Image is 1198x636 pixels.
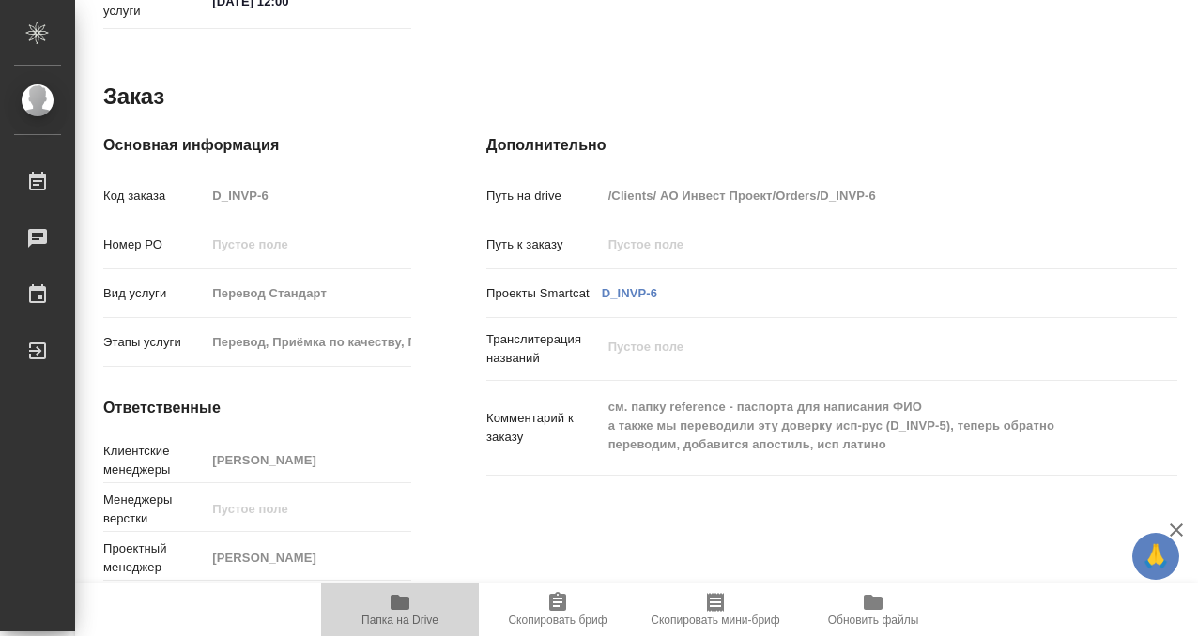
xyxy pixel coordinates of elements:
a: D_INVP-6 [602,286,658,300]
input: Пустое поле [602,231,1120,258]
span: Папка на Drive [361,613,438,627]
p: Клиентские менеджеры [103,442,206,479]
button: 🙏 [1132,533,1179,580]
p: Менеджеры верстки [103,491,206,528]
h2: Заказ [103,82,164,112]
button: Папка на Drive [321,583,479,636]
button: Обновить файлы [794,583,952,636]
span: Скопировать мини-бриф [651,613,779,627]
textarea: см. папку reference - паспорта для написания ФИО а также мы переводили эту доверку исп-рус (D_INV... [602,391,1120,461]
h4: Ответственные [103,397,411,419]
p: Код заказа [103,187,206,205]
input: Пустое поле [602,182,1120,209]
span: 🙏 [1140,537,1172,576]
input: Пустое поле [206,231,411,258]
input: Пустое поле [206,182,411,209]
input: Пустое поле [206,544,411,571]
h4: Основная информация [103,134,411,157]
input: Пустое поле [206,447,411,474]
h4: Дополнительно [486,134,1177,157]
span: Скопировать бриф [508,613,607,627]
p: Проекты Smartcat [486,284,602,303]
button: Скопировать мини-бриф [637,583,794,636]
input: Пустое поле [206,328,411,356]
p: Номер РО [103,235,206,254]
button: Скопировать бриф [479,583,637,636]
input: Пустое поле [206,495,411,522]
input: Пустое поле [206,280,411,307]
p: Путь на drive [486,187,602,205]
p: Путь к заказу [486,235,602,254]
p: Вид услуги [103,284,206,303]
p: Проектный менеджер [103,539,206,577]
p: Этапы услуги [103,333,206,352]
span: Обновить файлы [828,613,919,627]
p: Комментарий к заказу [486,409,602,447]
p: Транслитерация названий [486,330,602,368]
